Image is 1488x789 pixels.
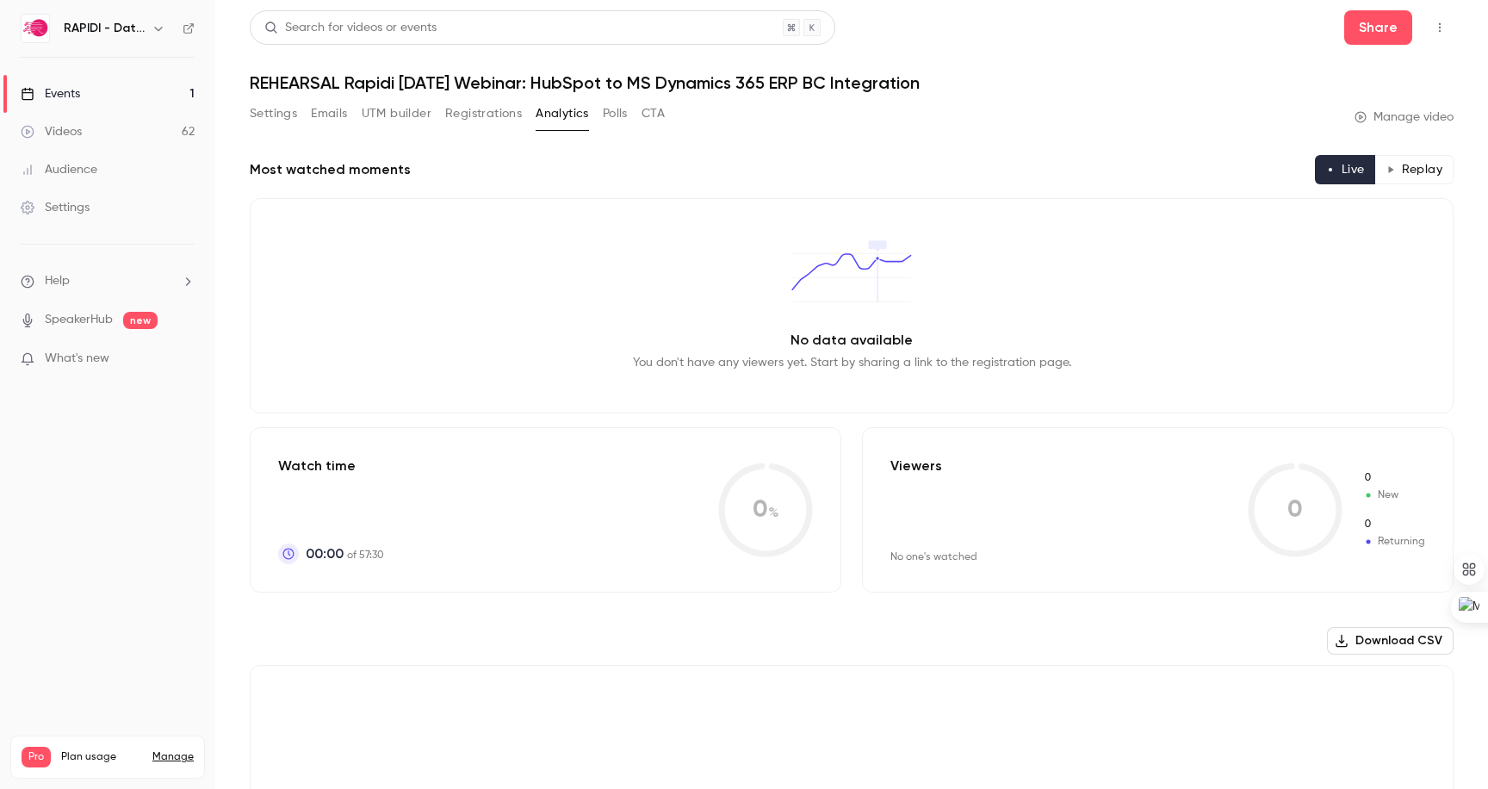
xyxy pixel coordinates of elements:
div: Settings [21,199,90,216]
h6: RAPIDI - Data Integration Solutions [64,20,145,37]
p: You don't have any viewers yet. Start by sharing a link to the registration page. [633,354,1071,371]
div: Search for videos or events [264,19,437,37]
li: help-dropdown-opener [21,272,195,290]
span: Plan usage [61,750,142,764]
p: Watch time [278,456,384,476]
img: tab_keywords_by_traffic_grey.svg [171,100,185,114]
iframe: Noticeable Trigger [174,351,195,367]
span: new [123,312,158,329]
p: Viewers [890,456,942,476]
button: Share [1344,10,1412,45]
img: logo_orange.svg [28,28,41,41]
p: No data available [790,330,913,351]
button: Replay [1375,155,1454,184]
h2: Most watched moments [250,159,411,180]
div: v 4.0.25 [48,28,84,41]
a: Manage [152,750,194,764]
button: Settings [250,100,297,127]
span: Help [45,272,70,290]
h1: REHEARSAL Rapidi [DATE] Webinar: HubSpot to MS Dynamics 365 ERP BC Integration [250,72,1454,93]
div: Events [21,85,80,103]
button: Download CSV [1327,627,1454,655]
button: Emails [311,100,347,127]
div: Domain: [DOMAIN_NAME] [45,45,189,59]
img: RAPIDI - Data Integration Solutions [22,15,49,42]
button: Polls [603,100,628,127]
div: No one's watched [890,550,977,564]
img: tab_domain_overview_orange.svg [46,100,60,114]
span: New [1363,488,1425,503]
div: Domain Overview [65,102,154,113]
a: Manage video [1355,109,1454,126]
p: of 57:30 [306,544,384,564]
img: website_grey.svg [28,45,41,59]
div: Keywords by Traffic [190,102,290,113]
button: Analytics [536,100,589,127]
span: 00:00 [306,544,344,564]
span: Returning [1363,517,1425,532]
a: SpeakerHub [45,311,113,329]
span: Returning [1363,534,1425,550]
button: Live [1315,155,1376,184]
button: Registrations [445,100,522,127]
div: Videos [21,123,82,140]
span: Pro [22,747,51,767]
button: CTA [642,100,665,127]
button: UTM builder [362,100,431,127]
div: Audience [21,161,97,178]
span: What's new [45,350,109,368]
span: New [1363,470,1425,486]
